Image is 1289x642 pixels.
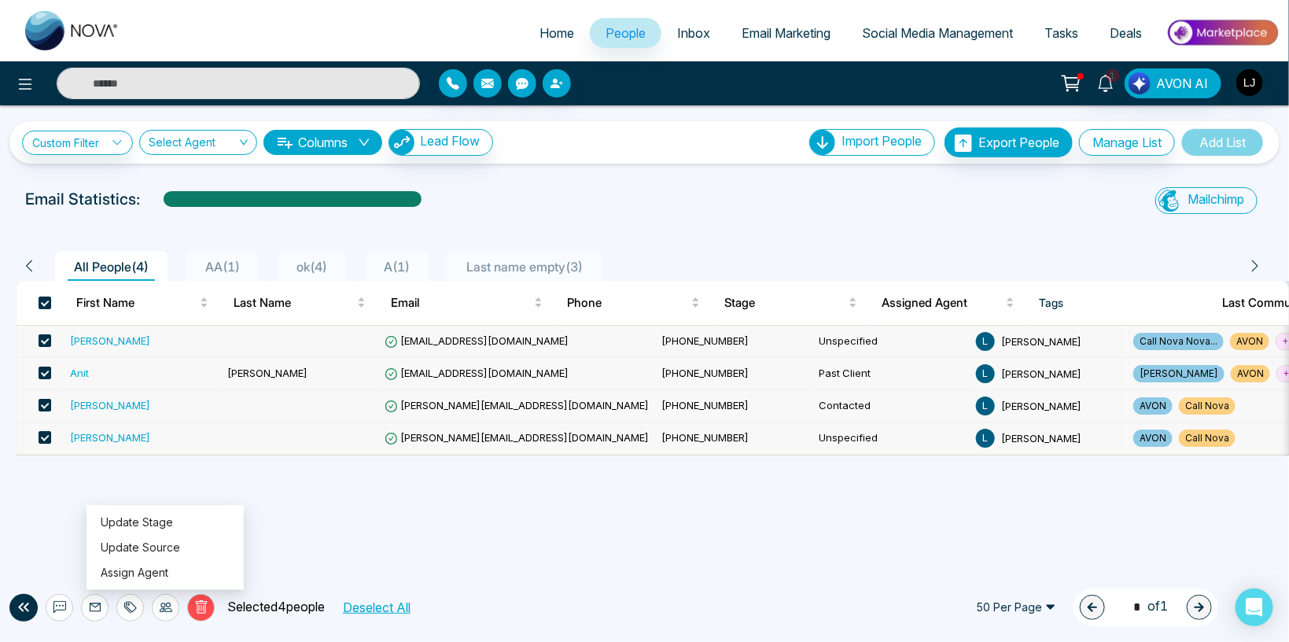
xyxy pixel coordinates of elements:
span: People [606,25,646,41]
span: [EMAIL_ADDRESS][DOMAIN_NAME] [385,367,569,379]
span: [PHONE_NUMBER] [661,399,749,411]
a: 1 [1087,68,1125,96]
span: L [976,332,995,351]
a: Tasks [1029,18,1094,48]
span: ok ( 4 ) [290,259,333,275]
th: Last Name [221,281,378,325]
span: [EMAIL_ADDRESS][DOMAIN_NAME] [385,334,569,347]
span: [PERSON_NAME] [227,367,308,379]
span: Social Media Management [862,25,1013,41]
a: Home [524,18,590,48]
a: Custom Filter [22,131,133,155]
span: Last Name [234,293,354,312]
button: Lead Flow [389,129,493,156]
span: [PERSON_NAME] [1001,334,1081,347]
th: Tags [1027,281,1210,325]
div: [PERSON_NAME] [70,333,150,349]
img: Market-place.gif [1166,15,1280,50]
span: Export People [978,135,1059,150]
span: Stage [725,293,845,312]
span: Deals [1110,25,1142,41]
button: Manage List [1079,129,1175,156]
span: AVON [1133,430,1173,447]
span: L [976,429,995,448]
span: [PERSON_NAME][EMAIL_ADDRESS][DOMAIN_NAME] [385,431,649,444]
a: Assign Agent [101,566,168,579]
p: Selected 4 people [215,597,325,618]
span: AVON [1231,365,1270,382]
span: [PHONE_NUMBER] [661,334,749,347]
span: [PHONE_NUMBER] [661,431,749,444]
span: Email Marketing [742,25,830,41]
td: Contacted [812,390,970,422]
img: Lead Flow [389,130,414,155]
td: Unspecified [812,422,970,455]
span: [PERSON_NAME] [1133,365,1225,382]
button: Columnsdown [263,130,382,155]
span: AVON [1230,333,1269,350]
span: Lead Flow [420,133,480,149]
div: Anit [70,365,89,381]
span: A ( 1 ) [377,259,416,275]
span: [PHONE_NUMBER] [661,367,749,379]
span: Home [540,25,574,41]
td: Unspecified [812,326,970,358]
span: Inbox [677,25,710,41]
span: 50 Per Page [965,595,1067,620]
span: [PERSON_NAME] [1001,367,1081,379]
img: User Avatar [1236,69,1263,96]
button: Export People [945,127,1073,157]
a: Update Stage [101,515,173,529]
div: [PERSON_NAME] [70,397,150,413]
span: [PERSON_NAME] [1001,431,1081,444]
th: Stage [713,281,870,325]
a: Deals [1094,18,1158,48]
th: Assigned Agent [870,281,1027,325]
th: Phone [555,281,713,325]
a: Social Media Management [846,18,1029,48]
span: Import People [842,133,922,149]
span: AVON [1133,397,1173,415]
span: All People ( 4 ) [68,259,155,275]
span: Assigned Agent [882,293,1003,312]
span: AA ( 1 ) [199,259,246,275]
span: Phone [568,293,688,312]
span: AVON AI [1156,74,1208,93]
span: [PERSON_NAME] [1001,399,1081,411]
button: AVON AI [1125,68,1221,98]
span: down [358,136,370,149]
span: Tasks [1044,25,1078,41]
button: Deselect All [337,597,415,618]
span: Email [391,293,531,312]
span: Mailchimp [1188,191,1244,207]
span: Call Nova [1179,430,1236,447]
th: First Name [64,281,221,325]
span: [PERSON_NAME][EMAIL_ADDRESS][DOMAIN_NAME] [385,399,649,411]
img: Lead Flow [1129,72,1151,94]
a: Lead FlowLead Flow [382,129,493,156]
img: Nova CRM Logo [25,11,120,50]
span: L [976,364,995,383]
span: First Name [76,293,197,312]
th: Email [378,281,555,325]
div: [PERSON_NAME] [70,430,150,445]
a: Email Marketing [726,18,846,48]
a: People [590,18,661,48]
span: L [976,397,995,415]
td: Past Client [812,358,970,390]
p: Email Statistics: [25,187,140,211]
a: Inbox [661,18,726,48]
div: Open Intercom Messenger [1236,588,1273,626]
span: Call Nova [1179,397,1236,415]
span: 1 [1106,68,1120,83]
span: Last name empty ( 3 ) [460,259,589,275]
span: Call Nova Nova... [1133,333,1224,350]
span: of 1 [1124,596,1168,618]
a: Update Source [101,541,180,554]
